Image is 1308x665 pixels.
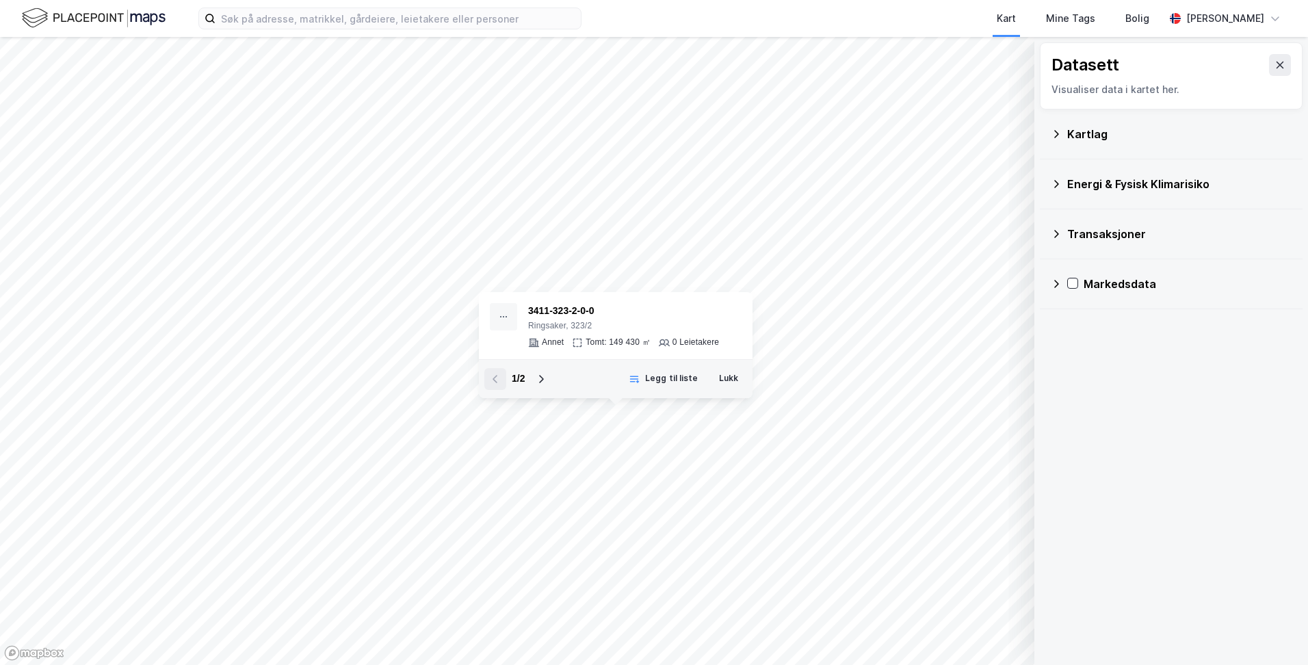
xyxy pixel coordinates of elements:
[1051,81,1291,98] div: Visualiser data i kartet her.
[1046,10,1095,27] div: Mine Tags
[586,337,650,348] div: Tomt: 149 430 ㎡
[1240,599,1308,665] iframe: Chat Widget
[620,368,707,390] button: Legg til liste
[672,337,719,348] div: 0 Leietakere
[4,645,64,661] a: Mapbox homepage
[528,303,719,320] div: 3411-323-2-0-0
[1125,10,1149,27] div: Bolig
[997,10,1016,27] div: Kart
[22,6,166,30] img: logo.f888ab2527a4732fd821a326f86c7f29.svg
[1051,54,1119,76] div: Datasett
[1067,176,1292,192] div: Energi & Fysisk Klimarisiko
[215,8,581,29] input: Søk på adresse, matrikkel, gårdeiere, leietakere eller personer
[1240,599,1308,665] div: Kontrollprogram for chat
[1067,126,1292,142] div: Kartlag
[1067,226,1292,242] div: Transaksjoner
[528,321,719,332] div: Ringsaker, 323/2
[1186,10,1264,27] div: [PERSON_NAME]
[542,337,564,348] div: Annet
[710,368,747,390] button: Lukk
[1084,276,1292,292] div: Markedsdata
[512,371,525,387] div: 1 / 2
